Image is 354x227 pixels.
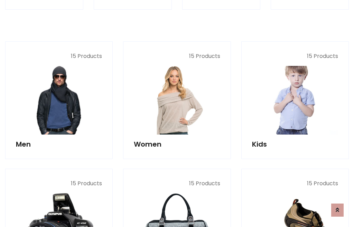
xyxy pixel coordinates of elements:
[16,179,102,188] p: 15 Products
[16,52,102,60] p: 15 Products
[252,140,338,148] h5: Kids
[252,52,338,60] p: 15 Products
[252,179,338,188] p: 15 Products
[134,140,220,148] h5: Women
[134,52,220,60] p: 15 Products
[16,140,102,148] h5: Men
[134,179,220,188] p: 15 Products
